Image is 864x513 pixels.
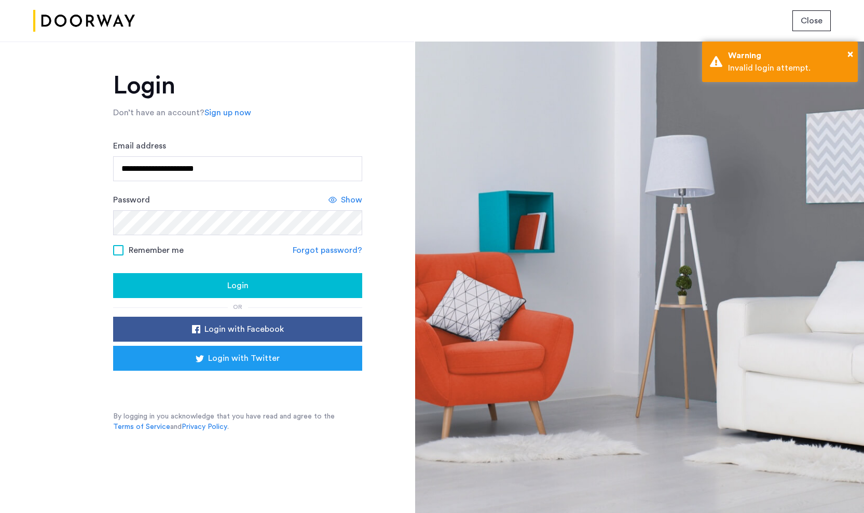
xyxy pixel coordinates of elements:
a: Privacy Policy [182,422,227,432]
span: × [847,49,853,59]
a: Terms of Service [113,422,170,432]
span: Login with Twitter [208,352,280,365]
button: Close [847,46,853,62]
div: Warning [728,49,850,62]
span: Login [227,279,249,292]
p: By logging in you acknowledge that you have read and agree to the and . [113,411,362,432]
span: Don’t have an account? [113,109,204,117]
div: Sign in with Google. Opens in new tab [134,374,341,397]
img: logo [33,2,135,40]
span: Show [341,194,362,206]
label: Password [113,194,150,206]
button: button [792,10,831,31]
button: button [113,317,362,342]
span: Login with Facebook [204,323,284,335]
label: Email address [113,140,166,152]
button: button [113,346,362,371]
span: Close [801,15,822,27]
h1: Login [113,73,362,98]
div: Invalid login attempt. [728,62,850,74]
span: Remember me [129,244,184,256]
a: Sign up now [204,106,251,119]
a: Forgot password? [293,244,362,256]
button: button [113,273,362,298]
span: or [233,304,242,310]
